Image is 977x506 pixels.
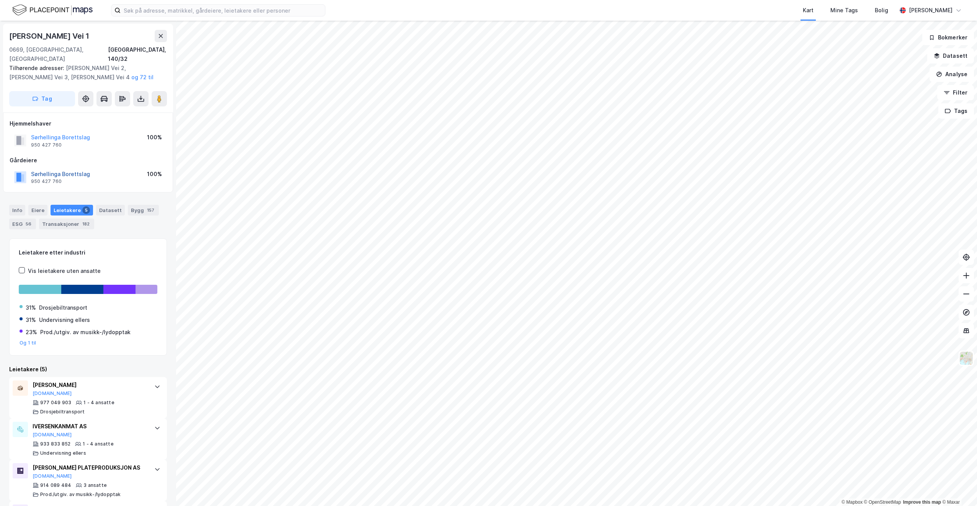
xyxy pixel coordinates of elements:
div: Transaksjoner [39,219,94,229]
div: IVERSENKANMAT AS [33,422,147,431]
img: Z [959,351,974,366]
button: Tags [938,103,974,119]
div: 950 427 760 [31,178,62,184]
div: 100% [147,170,162,179]
div: 56 [24,220,33,228]
div: 1 - 4 ansatte [83,441,114,447]
button: [DOMAIN_NAME] [33,473,72,479]
div: Eiere [28,205,47,215]
div: 914 089 484 [40,482,71,488]
div: 950 427 760 [31,142,62,148]
div: Kart [803,6,814,15]
div: Mine Tags [830,6,858,15]
button: Tag [9,91,75,106]
div: 977 049 903 [40,400,71,406]
div: Drosjebiltransport [39,303,87,312]
button: Datasett [927,48,974,64]
div: 23% [26,328,37,337]
div: Info [9,205,25,215]
input: Søk på adresse, matrikkel, gårdeiere, leietakere eller personer [121,5,325,16]
div: 1 - 4 ansatte [83,400,114,406]
button: Filter [937,85,974,100]
div: Prod./utgiv. av musikk-/lydopptak [40,328,131,337]
div: ESG [9,219,36,229]
div: Datasett [96,205,125,215]
div: 5 [82,206,90,214]
div: [PERSON_NAME] PLATEPRODUKSJON AS [33,463,147,472]
div: [PERSON_NAME] Vei 2, [PERSON_NAME] Vei 3, [PERSON_NAME] Vei 4 [9,64,161,82]
div: Hjemmelshaver [10,119,167,128]
div: 100% [147,133,162,142]
div: [PERSON_NAME] Vei 1 [9,30,91,42]
button: Analyse [930,67,974,82]
div: Bolig [875,6,888,15]
div: Vis leietakere uten ansatte [28,266,101,276]
button: Bokmerker [922,30,974,45]
div: 31% [26,303,36,312]
div: 3 ansatte [83,482,107,488]
a: Improve this map [903,499,941,505]
span: Tilhørende adresser: [9,65,66,71]
button: Og 1 til [20,340,36,346]
a: OpenStreetMap [864,499,901,505]
div: [PERSON_NAME] [909,6,952,15]
a: Mapbox [841,499,863,505]
div: Leietakere [51,205,93,215]
iframe: Chat Widget [939,469,977,506]
div: 31% [26,315,36,325]
div: 0669, [GEOGRAPHIC_DATA], [GEOGRAPHIC_DATA] [9,45,108,64]
div: Bygg [128,205,159,215]
img: logo.f888ab2527a4732fd821a326f86c7f29.svg [12,3,93,17]
div: [GEOGRAPHIC_DATA], 140/32 [108,45,167,64]
div: Undervisning ellers [40,450,86,456]
button: [DOMAIN_NAME] [33,390,72,397]
div: Gårdeiere [10,156,167,165]
button: [DOMAIN_NAME] [33,432,72,438]
div: Undervisning ellers [39,315,90,325]
div: 933 833 852 [40,441,70,447]
div: Prod./utgiv. av musikk-/lydopptak [40,491,121,498]
div: 157 [145,206,156,214]
div: Drosjebiltransport [40,409,85,415]
div: 182 [81,220,91,228]
div: [PERSON_NAME] [33,380,147,390]
div: Leietakere etter industri [19,248,157,257]
div: Leietakere (5) [9,365,167,374]
div: Kontrollprogram for chat [939,469,977,506]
